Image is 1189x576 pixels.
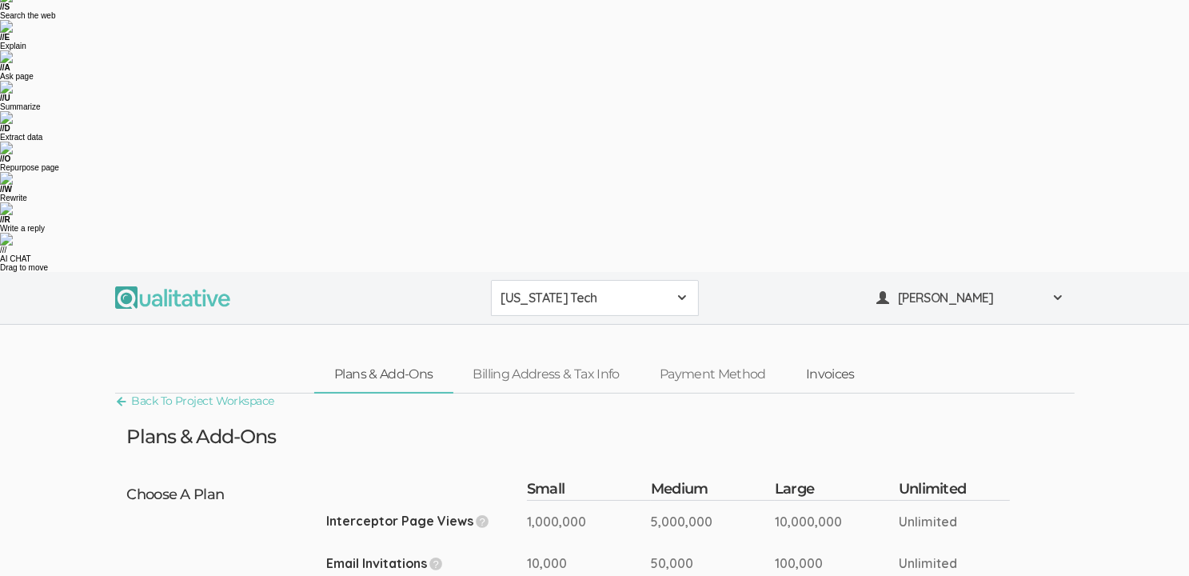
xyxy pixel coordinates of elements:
[775,514,842,530] span: 10,000,000
[640,358,786,392] a: Payment Method
[501,289,668,307] span: [US_STATE] Tech
[491,280,699,316] button: [US_STATE] Tech
[127,426,277,447] h3: Plans & Add-Ons
[527,479,651,500] th: Small
[429,557,443,570] img: question.svg
[527,514,586,530] span: 1,000,000
[476,514,489,528] img: question.svg
[651,555,693,571] span: 50,000
[786,358,875,392] a: Invoices
[651,514,712,530] span: 5,000,000
[115,390,274,412] a: Back To Project Workspace
[527,555,567,571] span: 10,000
[327,500,527,542] td: Interceptor Page Views
[453,358,640,392] a: Billing Address & Tax Info
[775,555,823,571] span: 100,000
[867,280,1075,316] button: [PERSON_NAME]
[899,555,957,571] span: Unlimited
[898,289,1042,307] span: [PERSON_NAME]
[651,479,775,500] th: Medium
[115,286,230,309] img: Qualitative
[314,358,453,392] a: Plans & Add-Ons
[899,514,957,530] span: Unlimited
[899,479,1011,500] th: Unlimited
[775,479,899,500] th: Large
